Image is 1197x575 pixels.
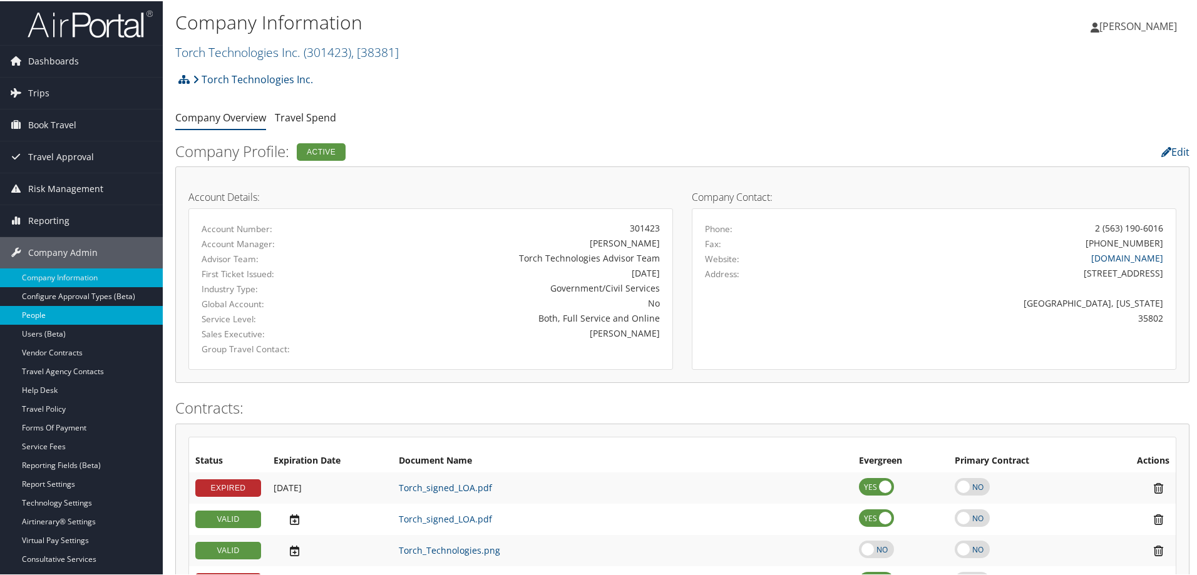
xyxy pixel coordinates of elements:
[175,109,266,123] a: Company Overview
[175,8,851,34] h1: Company Information
[399,543,500,555] a: Torch_Technologies.png
[195,478,261,496] div: EXPIRED
[175,396,1189,417] h2: Contracts:
[825,310,1164,323] div: 35802
[399,512,492,524] a: Torch_signed_LOA.pdf
[1091,6,1189,44] a: [PERSON_NAME]
[274,481,302,492] span: [DATE]
[692,191,1176,201] h4: Company Contact:
[361,235,660,248] div: [PERSON_NAME]
[853,449,948,471] th: Evergreen
[28,172,103,203] span: Risk Management
[297,142,346,160] div: Active
[705,237,721,249] label: Fax:
[202,282,342,294] label: Industry Type:
[361,265,660,278] div: [DATE]
[202,297,342,309] label: Global Account:
[705,221,732,234] label: Phone:
[193,66,313,91] a: Torch Technologies Inc.
[202,221,342,234] label: Account Number:
[28,236,98,267] span: Company Admin
[361,250,660,263] div: Torch Technologies Advisor Team
[361,325,660,338] div: [PERSON_NAME]
[202,252,342,264] label: Advisor Team:
[202,327,342,339] label: Sales Executive:
[1086,235,1163,248] div: [PHONE_NUMBER]
[1091,251,1163,263] a: [DOMAIN_NAME]
[28,140,94,171] span: Travel Approval
[705,252,739,264] label: Website:
[188,191,673,201] h4: Account Details:
[1148,543,1169,556] i: Remove Contract
[705,267,739,279] label: Address:
[361,220,660,233] div: 301423
[1161,144,1189,158] a: Edit
[274,543,386,556] div: Add/Edit Date
[825,265,1164,278] div: [STREET_ADDRESS]
[189,449,267,471] th: Status
[1099,18,1177,32] span: [PERSON_NAME]
[274,512,386,525] div: Add/Edit Date
[202,267,342,279] label: First Ticket Issued:
[274,481,386,492] div: Add/Edit Date
[304,43,351,59] span: ( 301423 )
[361,295,660,308] div: No
[1098,449,1176,471] th: Actions
[361,310,660,323] div: Both, Full Service and Online
[195,541,261,558] div: VALID
[948,449,1098,471] th: Primary Contract
[28,76,49,108] span: Trips
[175,140,845,161] h2: Company Profile:
[202,237,342,249] label: Account Manager:
[28,108,76,140] span: Book Travel
[202,342,342,354] label: Group Travel Contact:
[1148,512,1169,525] i: Remove Contract
[399,481,492,492] a: Torch_signed_LOA.pdf
[393,449,853,471] th: Document Name
[202,312,342,324] label: Service Level:
[275,109,336,123] a: Travel Spend
[825,295,1164,308] div: [GEOGRAPHIC_DATA], [US_STATE]
[28,204,69,235] span: Reporting
[175,43,399,59] a: Torch Technologies Inc.
[351,43,399,59] span: , [ 38381 ]
[267,449,393,471] th: Expiration Date
[1095,220,1163,233] div: 2 (563) 190-6016
[361,280,660,293] div: Government/Civil Services
[28,8,153,38] img: airportal-logo.png
[1148,481,1169,494] i: Remove Contract
[195,509,261,527] div: VALID
[28,44,79,76] span: Dashboards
